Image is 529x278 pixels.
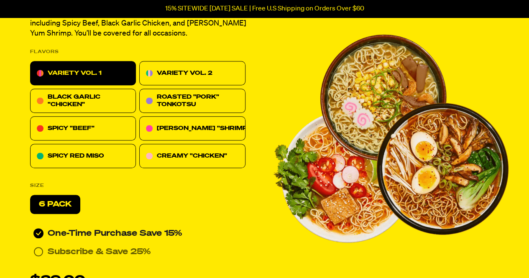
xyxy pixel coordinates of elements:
[30,10,246,37] span: Variety is the spice of life. Get all three of our best selling flavors including Spicy Beef, Bla...
[272,34,509,243] img: variety_pack_vol_1.png
[37,70,43,77] img: icon-variety-vol-1.svg
[30,181,44,191] p: SIZE
[146,125,153,132] img: 0be15cd5-tom-youm-shrimp.svg
[30,47,59,57] p: FLAVORS
[30,89,136,113] div: BLACK GARLIC "CHICKEN"
[48,94,100,107] span: BLACK GARLIC "CHICKEN"
[146,97,153,104] img: 57ed4456-roasted-pork-tonkotsu.svg
[157,94,219,107] span: ROASTED "PORK" TONKOTSU
[48,247,151,257] p: Subscribe & Save 25%
[30,144,136,168] div: SPICY RED MISO
[30,61,136,85] div: VARIETY VOL. 1
[37,97,43,104] img: icon-black-garlic-chicken.svg
[37,153,43,159] img: fc2c7a02-spicy-red-miso.svg
[157,68,212,78] p: VARIETY VOL. 2
[157,151,227,161] p: CREAMY "CHICKEN"
[48,123,95,133] p: SPICY "BEEF"
[146,153,153,159] img: c10dfa8e-creamy-chicken.svg
[48,229,182,237] span: One-Time Purchase Save 15%
[139,61,245,85] div: VARIETY VOL. 2
[139,116,245,140] div: [PERSON_NAME] "SHRIMP"
[146,70,153,77] img: icon-variety-vol2.svg
[48,151,104,161] p: SPICY RED MISO
[39,201,72,208] span: 6 Pack
[37,125,43,132] img: 7abd0c97-spicy-beef.svg
[165,5,364,13] p: 15% SITEWIDE [DATE] SALE | Free U.S Shipping on Orders Over $60
[157,123,250,133] p: [PERSON_NAME] "SHRIMP"
[48,68,102,78] p: VARIETY VOL. 1
[30,116,136,140] div: SPICY "BEEF"
[139,89,245,113] div: ROASTED "PORK" TONKOTSU
[139,144,245,168] div: CREAMY "CHICKEN"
